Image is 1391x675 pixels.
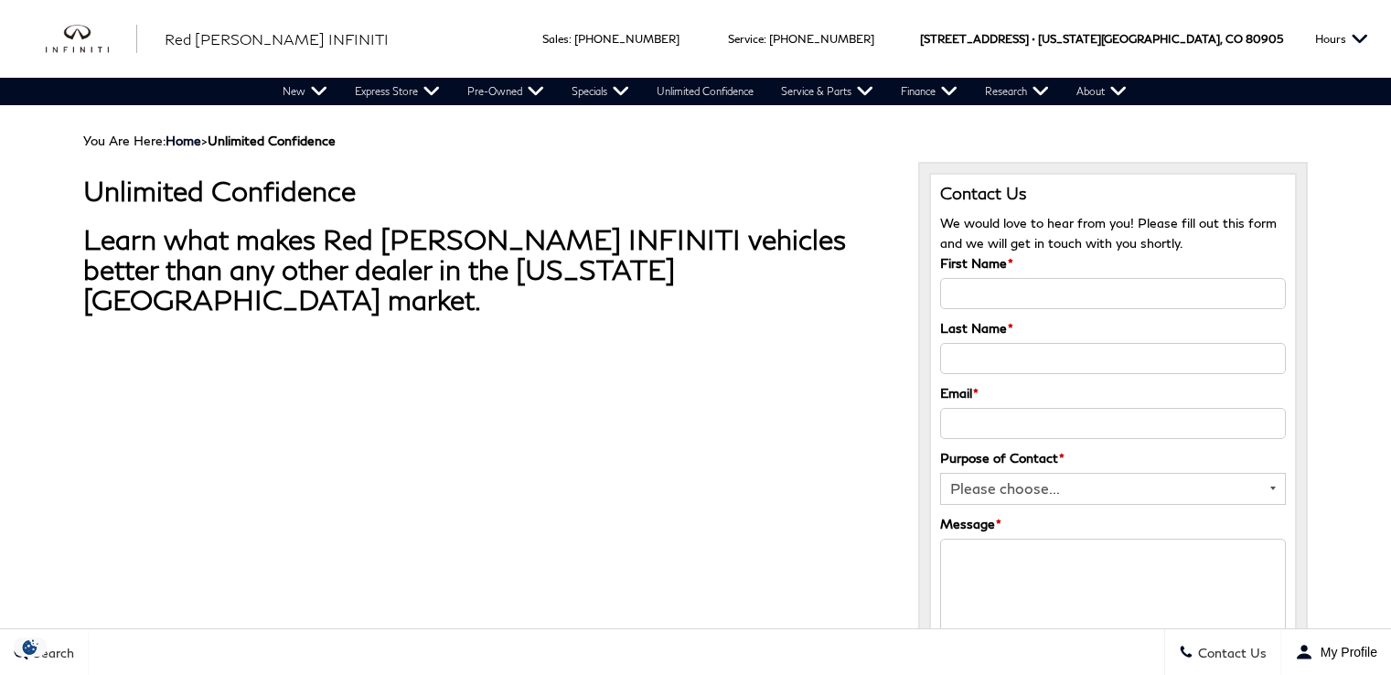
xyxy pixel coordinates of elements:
span: We would love to hear from you! Please fill out this form and we will get in touch with you shortly. [940,215,1277,251]
a: Pre-Owned [454,78,558,105]
strong: Unlimited Confidence [208,133,336,148]
span: You Are Here: [83,133,336,148]
label: Message [940,514,1001,534]
iframe: YouTube video player [83,353,595,641]
span: Red [PERSON_NAME] INFINITI [165,30,389,48]
section: Click to Open Cookie Consent Modal [9,637,51,657]
a: Finance [887,78,971,105]
a: Specials [558,78,643,105]
span: > [166,133,336,148]
a: New [269,78,341,105]
label: Last Name [940,318,1013,338]
h1: Unlimited Confidence [83,176,891,206]
a: [PHONE_NUMBER] [769,32,874,46]
a: Express Store [341,78,454,105]
img: INFINITI [46,25,137,54]
a: About [1063,78,1140,105]
label: Email [940,383,979,403]
span: : [569,32,572,46]
span: : [764,32,766,46]
label: Purpose of Contact [940,448,1065,468]
a: Red [PERSON_NAME] INFINITI [165,28,389,50]
span: Search [28,645,74,660]
a: [STREET_ADDRESS] • [US_STATE][GEOGRAPHIC_DATA], CO 80905 [920,32,1283,46]
nav: Main Navigation [269,78,1140,105]
img: Opt-Out Icon [9,637,51,657]
span: Service [728,32,764,46]
a: Unlimited Confidence [643,78,767,105]
span: Sales [542,32,569,46]
h3: Contact Us [940,184,1286,204]
strong: Learn what makes Red [PERSON_NAME] INFINITI vehicles better than any other dealer in the [US_STAT... [83,222,846,316]
div: Breadcrumbs [83,133,1308,148]
a: Research [971,78,1063,105]
button: Open user profile menu [1281,629,1391,675]
a: infiniti [46,25,137,54]
span: My Profile [1313,645,1377,659]
a: Service & Parts [767,78,887,105]
label: First Name [940,253,1013,273]
span: Contact Us [1193,645,1267,660]
a: Home [166,133,201,148]
a: [PHONE_NUMBER] [574,32,679,46]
